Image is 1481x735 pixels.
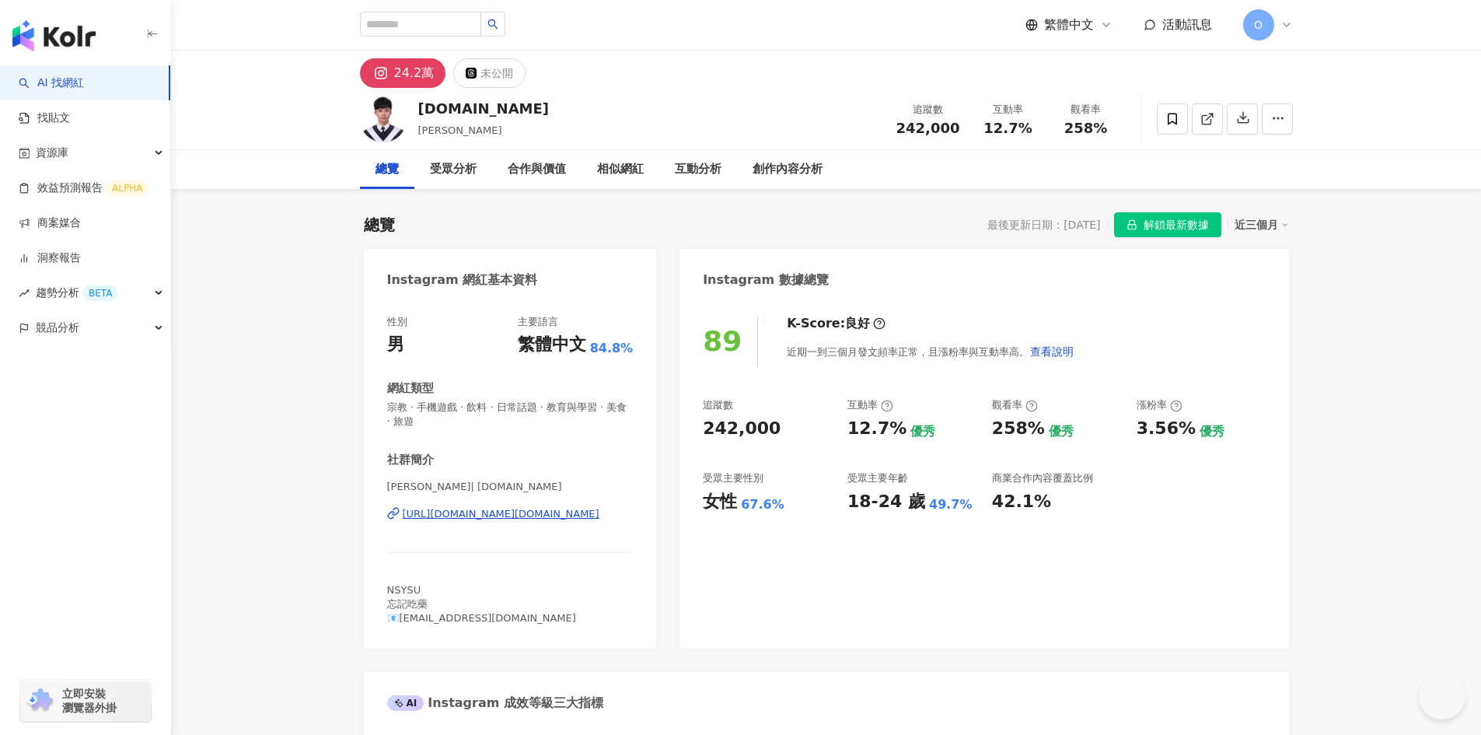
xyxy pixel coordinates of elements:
div: 社群簡介 [387,452,434,468]
div: 總覽 [364,214,395,236]
div: 最後更新日期：[DATE] [987,219,1100,231]
button: 查看說明 [1029,336,1074,367]
div: 42.1% [992,490,1051,514]
div: 商業合作內容覆蓋比例 [992,471,1093,485]
div: 男 [387,333,404,357]
div: 89 [703,325,742,357]
div: 觀看率 [992,398,1038,412]
div: 優秀 [1049,423,1074,440]
div: 受眾分析 [430,160,477,179]
a: [URL][DOMAIN_NAME][DOMAIN_NAME] [387,507,634,521]
div: 互動分析 [675,160,721,179]
div: 追蹤數 [896,102,960,117]
div: 性別 [387,315,407,329]
span: 趨勢分析 [36,275,118,310]
div: 67.6% [741,496,784,513]
span: search [487,19,498,30]
div: 近三個月 [1235,215,1289,235]
iframe: Help Scout Beacon - Open [1419,673,1465,719]
div: 12.7% [847,417,906,441]
div: 觀看率 [1057,102,1116,117]
span: 查看說明 [1030,345,1074,358]
div: 受眾主要性別 [703,471,763,485]
span: 競品分析 [36,310,79,345]
div: 近期一到三個月發文頻率正常，且漲粉率與互動率高。 [787,336,1074,367]
span: rise [19,288,30,299]
div: 258% [992,417,1045,441]
div: 總覽 [375,160,399,179]
div: 18-24 歲 [847,490,925,514]
img: logo [12,20,96,51]
button: 24.2萬 [360,58,446,88]
div: 未公開 [480,62,513,84]
div: 互動率 [979,102,1038,117]
div: Instagram 數據總覽 [703,271,829,289]
div: K-Score : [787,315,885,332]
span: 宗教 · 手機遊戲 · 飲料 · 日常話題 · 教育與學習 · 美食 · 旅遊 [387,401,634,429]
div: Instagram 成效等級三大指標 [387,695,603,712]
div: 合作與價值 [508,160,566,179]
span: NSYSU 忘記吃藥 📧[EMAIL_ADDRESS][DOMAIN_NAME] [387,584,576,624]
img: KOL Avatar [360,96,407,142]
div: [URL][DOMAIN_NAME][DOMAIN_NAME] [403,507,599,521]
div: 優秀 [1200,423,1224,440]
button: 解鎖最新數據 [1114,212,1221,237]
a: searchAI 找網紅 [19,75,84,91]
button: 未公開 [453,58,526,88]
span: 解鎖最新數據 [1144,213,1209,238]
div: 24.2萬 [394,62,435,84]
span: O [1254,16,1263,33]
span: 12.7% [983,121,1032,136]
a: 找貼文 [19,110,70,126]
img: chrome extension [25,688,55,713]
span: 資源庫 [36,135,68,170]
div: 3.56% [1137,417,1196,441]
div: 主要語言 [518,315,558,329]
div: 優秀 [910,423,935,440]
div: 女性 [703,490,737,514]
span: 84.8% [590,340,634,357]
div: 創作內容分析 [753,160,823,179]
a: chrome extension立即安裝 瀏覽器外掛 [20,680,151,722]
a: 洞察報告 [19,250,81,266]
span: 繁體中文 [1044,16,1094,33]
span: [PERSON_NAME]| [DOMAIN_NAME] [387,480,634,494]
div: 網紅類型 [387,380,434,397]
a: 效益預測報告ALPHA [19,180,148,196]
div: 追蹤數 [703,398,733,412]
div: 良好 [845,315,870,332]
div: Instagram 網紅基本資料 [387,271,538,289]
div: 相似網紅 [597,160,644,179]
a: 商案媒合 [19,215,81,231]
div: BETA [82,285,118,301]
div: 242,000 [703,417,781,441]
div: [DOMAIN_NAME] [418,99,550,118]
div: 繁體中文 [518,333,586,357]
div: 漲粉率 [1137,398,1182,412]
span: lock [1126,219,1137,230]
span: 立即安裝 瀏覽器外掛 [62,687,117,715]
div: 受眾主要年齡 [847,471,908,485]
span: [PERSON_NAME] [418,124,502,136]
div: 49.7% [929,496,973,513]
span: 242,000 [896,120,960,136]
span: 258% [1064,121,1108,136]
div: AI [387,695,424,711]
div: 互動率 [847,398,893,412]
span: 活動訊息 [1162,17,1212,32]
